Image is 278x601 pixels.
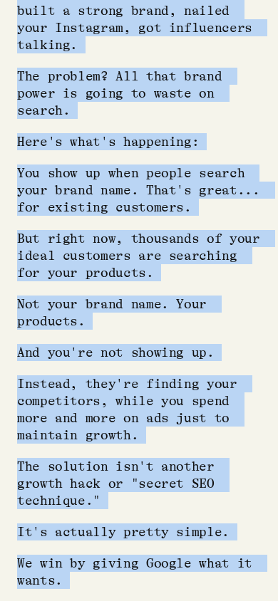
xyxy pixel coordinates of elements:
[17,458,261,509] p: The solution isn't another growth hack or "secret SEO technique."
[17,164,261,216] p: You show up when people search your brand name. That's great... for existing customers.
[17,523,261,540] p: It's actually pretty simple.
[17,296,261,330] p: Not your brand name. Your products.
[17,133,261,150] p: Here's what's happening:
[17,230,261,281] p: But right now, thousands of your ideal customers are searching for your products.
[17,555,261,589] p: We win by giving Google what it wants.
[17,68,261,119] p: The problem? All that brand power is going to waste on search.
[17,344,261,361] p: And you're not showing up.
[17,375,261,444] p: Instead, they're finding your competitors, while you spend more and more on ads just to maintain ...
